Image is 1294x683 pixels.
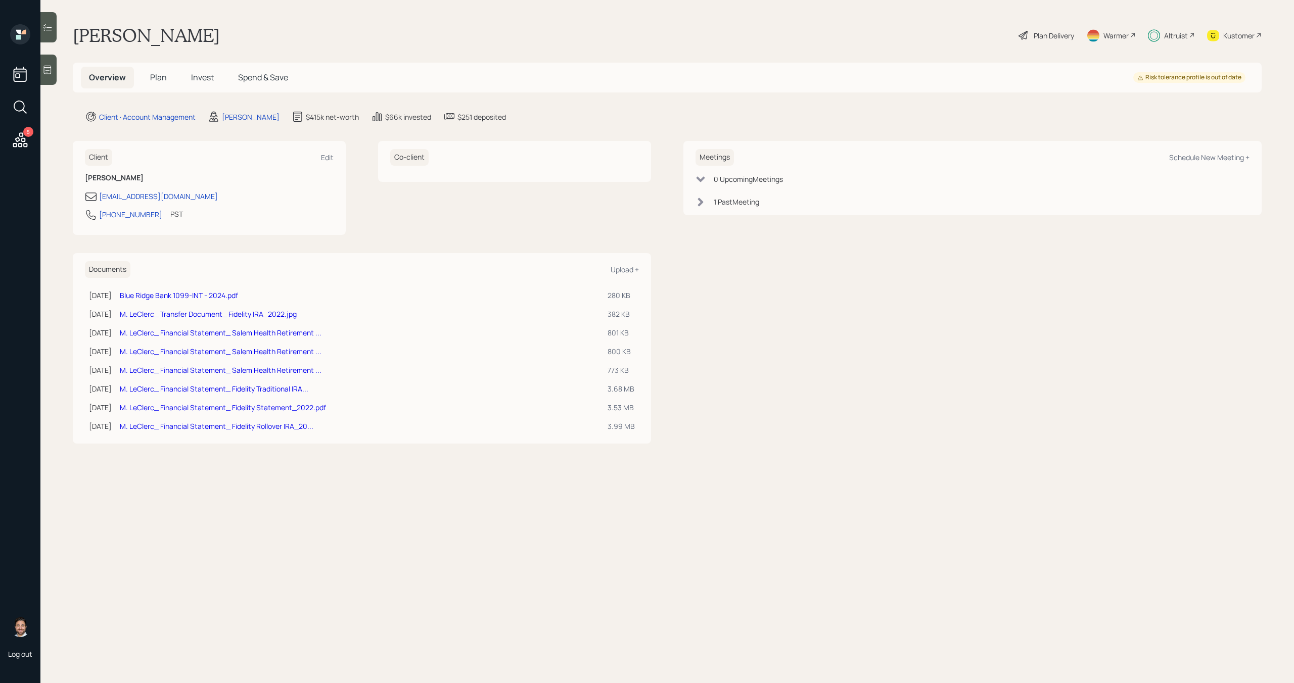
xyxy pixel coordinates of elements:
[385,112,431,122] div: $66k invested
[222,112,280,122] div: [PERSON_NAME]
[85,174,334,182] h6: [PERSON_NAME]
[1034,30,1074,41] div: Plan Delivery
[696,149,734,166] h6: Meetings
[120,290,238,300] a: Blue Ridge Bank 1099-INT - 2024.pdf
[1223,30,1255,41] div: Kustomer
[608,421,635,431] div: 3.99 MB
[89,346,112,357] div: [DATE]
[238,72,288,83] span: Spend & Save
[306,112,359,122] div: $415k net-worth
[120,309,297,319] a: M. LeClerc_ Transfer Document_ Fidelity IRA_2022.jpg
[457,112,506,122] div: $251 deposited
[89,72,126,83] span: Overview
[89,327,112,338] div: [DATE]
[99,191,218,202] div: [EMAIL_ADDRESS][DOMAIN_NAME]
[714,197,759,207] div: 1 Past Meeting
[89,383,112,394] div: [DATE]
[99,112,196,122] div: Client · Account Management
[611,265,639,274] div: Upload +
[120,328,321,337] a: M. LeClerc_ Financial Statement_ Salem Health Retirement ...
[120,365,321,375] a: M. LeClerc_ Financial Statement_ Salem Health Retirement ...
[120,384,308,394] a: M. LeClerc_ Financial Statement_ Fidelity Traditional IRA...
[85,149,112,166] h6: Client
[120,421,313,431] a: M. LeClerc_ Financial Statement_ Fidelity Rollover IRA_20...
[608,402,635,413] div: 3.53 MB
[608,346,635,357] div: 800 KB
[170,209,183,219] div: PST
[73,24,220,46] h1: [PERSON_NAME]
[89,290,112,301] div: [DATE]
[89,402,112,413] div: [DATE]
[321,153,334,162] div: Edit
[10,617,30,637] img: michael-russo-headshot.png
[89,365,112,375] div: [DATE]
[608,365,635,375] div: 773 KB
[1103,30,1129,41] div: Warmer
[89,309,112,319] div: [DATE]
[608,309,635,319] div: 382 KB
[1169,153,1250,162] div: Schedule New Meeting +
[85,261,130,278] h6: Documents
[1164,30,1188,41] div: Altruist
[89,421,112,431] div: [DATE]
[390,149,429,166] h6: Co-client
[150,72,167,83] span: Plan
[608,290,635,301] div: 280 KB
[714,174,783,184] div: 0 Upcoming Meeting s
[608,383,635,394] div: 3.68 MB
[23,127,33,137] div: 5
[99,209,162,220] div: [PHONE_NUMBER]
[1137,73,1241,82] div: Risk tolerance profile is out of date
[8,649,32,659] div: Log out
[120,347,321,356] a: M. LeClerc_ Financial Statement_ Salem Health Retirement ...
[191,72,214,83] span: Invest
[608,327,635,338] div: 801 KB
[120,403,326,412] a: M. LeClerc_ Financial Statement_ Fidelity Statement_2022.pdf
